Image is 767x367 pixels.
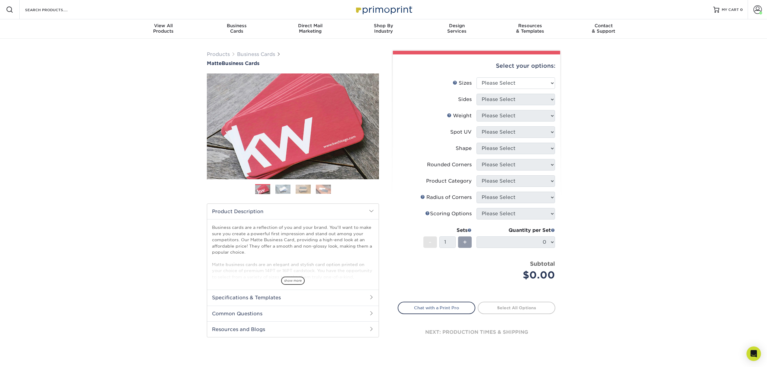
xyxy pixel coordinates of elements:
[463,238,467,247] span: +
[493,23,567,34] div: & Templates
[347,23,420,28] span: Shop By
[127,23,200,34] div: Products
[296,185,311,194] img: Business Cards 03
[200,23,274,28] span: Business
[530,260,555,267] strong: Subtotal
[420,194,472,201] div: Radius of Corners
[493,19,567,39] a: Resources& Templates
[127,23,200,28] span: View All
[447,112,472,119] div: Weight
[420,19,493,39] a: DesignServices
[274,23,347,34] div: Marketing
[274,19,347,39] a: Direct MailMarketing
[255,182,270,197] img: Business Cards 01
[207,51,230,57] a: Products
[274,23,347,28] span: Direct Mail
[281,277,305,285] span: show more
[212,224,374,310] p: Business cards are a reflection of you and your brand. You'll want to make sure you create a powe...
[420,23,493,34] div: Services
[398,314,555,350] div: next: production times & shipping
[207,60,379,66] a: MatteBusiness Cards
[567,23,640,34] div: & Support
[478,302,555,314] a: Select All Options
[353,3,414,16] img: Primoprint
[316,185,331,194] img: Business Cards 04
[427,161,472,168] div: Rounded Corners
[207,60,379,66] h1: Business Cards
[567,19,640,39] a: Contact& Support
[275,185,290,194] img: Business Cards 02
[207,306,379,321] h2: Common Questions
[347,19,420,39] a: Shop ByIndustry
[450,128,472,136] div: Spot UV
[207,40,379,213] img: Matte 01
[423,227,472,234] div: Sets
[740,8,743,12] span: 0
[420,23,493,28] span: Design
[24,6,83,13] input: SEARCH PRODUCTS.....
[207,60,222,66] span: Matte
[127,19,200,39] a: View AllProducts
[458,96,472,103] div: Sides
[481,268,555,282] div: $0.00
[493,23,567,28] span: Resources
[207,204,379,219] h2: Product Description
[477,227,555,234] div: Quantity per Set
[567,23,640,28] span: Contact
[722,7,739,12] span: MY CART
[426,177,472,185] div: Product Category
[207,290,379,305] h2: Specifications & Templates
[429,238,432,247] span: -
[453,80,472,87] div: Sizes
[746,346,761,361] div: Open Intercom Messenger
[398,54,555,77] div: Select your options:
[425,210,472,217] div: Scoring Options
[237,51,275,57] a: Business Cards
[207,321,379,337] h2: Resources and Blogs
[200,23,274,34] div: Cards
[347,23,420,34] div: Industry
[456,145,472,152] div: Shape
[398,302,475,314] a: Chat with a Print Pro
[200,19,274,39] a: BusinessCards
